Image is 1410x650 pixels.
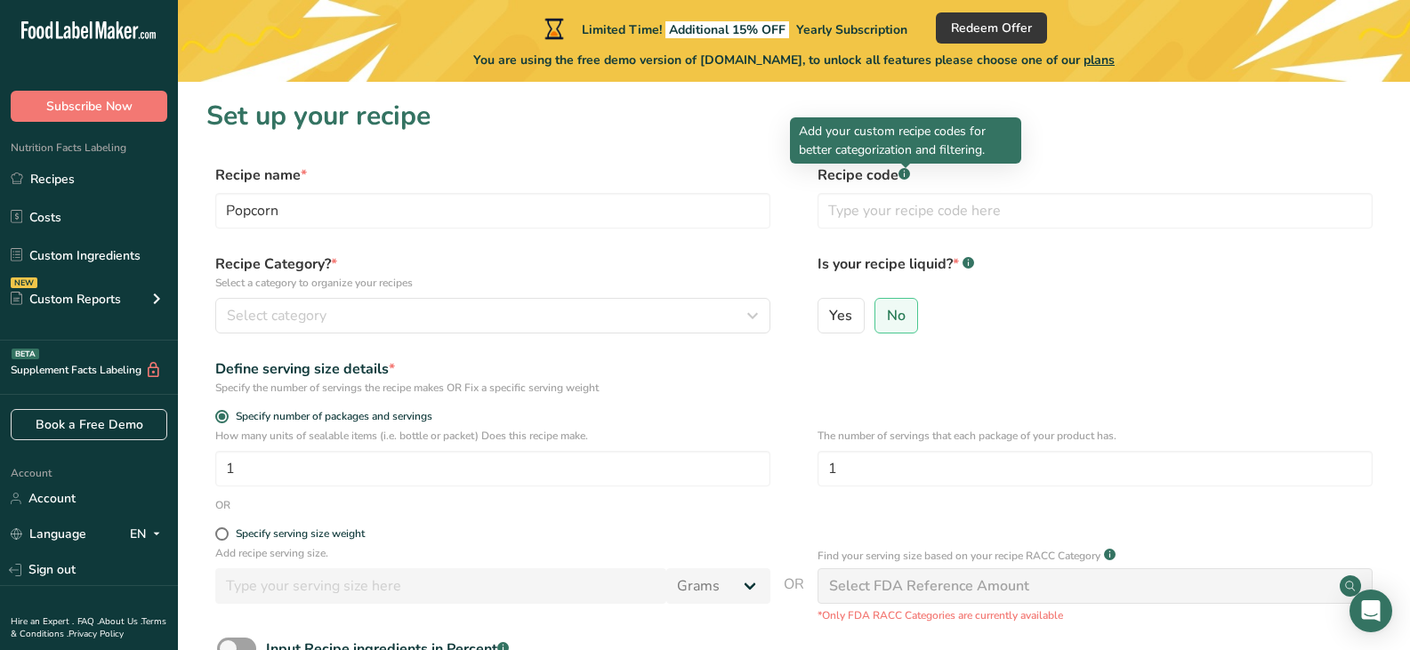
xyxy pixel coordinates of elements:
span: You are using the free demo version of [DOMAIN_NAME], to unlock all features please choose one of... [473,51,1115,69]
p: How many units of sealable items (i.e. bottle or packet) Does this recipe make. [215,428,770,444]
span: Yearly Subscription [796,21,907,38]
p: Add recipe serving size. [215,545,770,561]
label: Recipe code [818,165,1373,186]
label: Recipe name [215,165,770,186]
input: Type your serving size here [215,568,666,604]
a: About Us . [99,615,141,628]
span: Yes [829,307,852,325]
h1: Set up your recipe [206,96,1382,136]
div: Open Intercom Messenger [1350,590,1392,632]
p: Add your custom recipe codes for better categorization and filtering. [799,122,1012,159]
span: Additional 15% OFF [665,21,789,38]
div: Specify serving size weight [236,527,365,541]
div: NEW [11,277,37,288]
p: The number of servings that each package of your product has. [818,428,1373,444]
a: Terms & Conditions . [11,615,166,640]
a: Hire an Expert . [11,615,74,628]
input: Type your recipe code here [818,193,1373,229]
span: OR [784,574,804,623]
p: Find your serving size based on your recipe RACC Category [818,548,1100,564]
div: Select FDA Reference Amount [829,575,1029,597]
input: Type your recipe name here [215,193,770,229]
a: Book a Free Demo [11,409,167,440]
label: Recipe Category? [215,253,770,291]
span: Redeem Offer [951,19,1032,37]
span: plans [1084,52,1115,68]
div: BETA [12,349,39,359]
div: OR [215,497,230,513]
div: EN [130,524,167,545]
a: Privacy Policy [68,628,124,640]
button: Subscribe Now [11,91,167,122]
div: Define serving size details [215,358,770,380]
div: Specify the number of servings the recipe makes OR Fix a specific serving weight [215,380,770,396]
span: Select category [227,305,326,326]
button: Select category [215,298,770,333]
p: *Only FDA RACC Categories are currently available [818,607,1373,623]
button: Redeem Offer [936,12,1047,44]
div: Custom Reports [11,290,121,309]
a: Language [11,518,86,550]
label: Is your recipe liquid? [818,253,1373,291]
span: No [887,307,906,325]
div: Limited Time! [541,18,907,39]
span: Subscribe Now [46,97,133,116]
p: Select a category to organize your recipes [215,275,770,291]
span: Specify number of packages and servings [229,410,432,423]
a: FAQ . [77,615,99,628]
